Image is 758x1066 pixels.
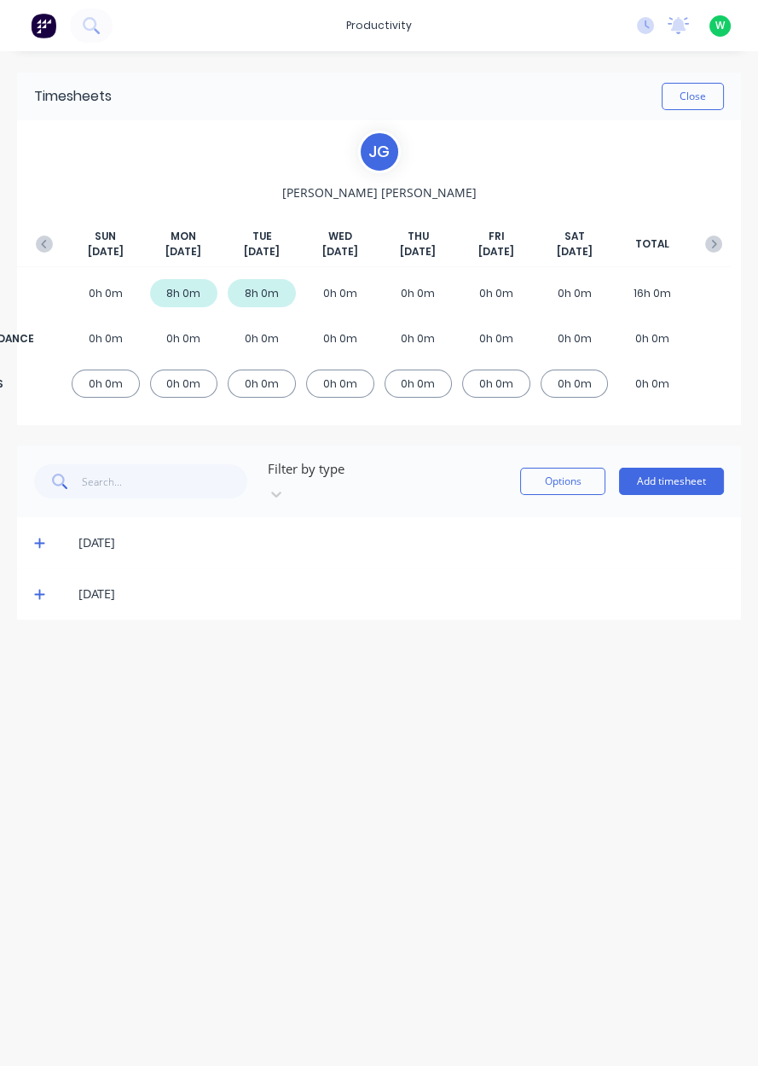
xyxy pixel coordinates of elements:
span: [DATE] [165,244,201,259]
span: THU [408,229,429,244]
div: 0h 0m [618,370,686,398]
span: MON [171,229,196,244]
div: J G [358,131,401,173]
div: 0h 0m [228,324,296,352]
div: 8h 0m [150,279,218,307]
div: 0h 0m [541,324,609,352]
div: 0h 0m [72,370,140,398]
div: 0h 0m [150,324,218,352]
span: [DATE] [244,244,280,259]
span: WED [328,229,352,244]
input: Search... [82,464,248,498]
span: [DATE] [88,244,124,259]
button: Close [662,83,724,110]
img: Factory [31,13,56,38]
div: 0h 0m [385,324,453,352]
div: 0h 0m [72,279,140,307]
span: [PERSON_NAME] [PERSON_NAME] [282,183,477,201]
div: 8h 0m [228,279,296,307]
div: 0h 0m [541,279,609,307]
div: Timesheets [34,86,112,107]
span: SUN [95,229,116,244]
div: [DATE] [78,585,724,603]
div: 0h 0m [462,279,530,307]
span: [DATE] [478,244,514,259]
span: TUE [252,229,272,244]
span: [DATE] [557,244,593,259]
button: Options [520,468,605,495]
div: 0h 0m [541,370,609,398]
div: 0h 0m [385,370,453,398]
span: SAT [564,229,585,244]
div: 0h 0m [72,324,140,352]
div: 0h 0m [150,370,218,398]
button: Add timesheet [619,468,724,495]
span: W [715,18,725,33]
div: [DATE] [78,533,724,552]
div: 0h 0m [306,324,374,352]
div: 0h 0m [462,324,530,352]
div: 0h 0m [306,279,374,307]
div: productivity [338,13,420,38]
div: 0h 0m [228,370,296,398]
div: 16h 0m [618,279,686,307]
span: FRI [488,229,504,244]
div: 0h 0m [385,279,453,307]
span: [DATE] [322,244,358,259]
span: TOTAL [635,236,669,252]
div: 0h 0m [462,370,530,398]
div: 0h 0m [306,370,374,398]
div: 0h 0m [618,324,686,352]
span: [DATE] [400,244,436,259]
